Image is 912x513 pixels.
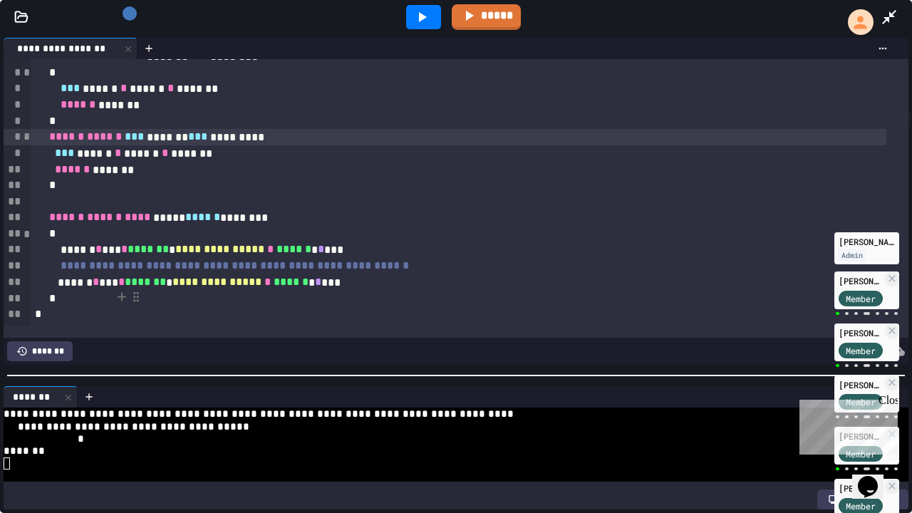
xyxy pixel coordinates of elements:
div: [PERSON_NAME] [839,274,882,287]
div: My Account [833,6,877,38]
iframe: chat widget [794,394,898,455]
div: [PERSON_NAME] [839,482,882,494]
div: [PERSON_NAME] [839,235,895,248]
iframe: chat widget [852,456,898,499]
span: Member [846,499,876,512]
div: Admin [839,249,866,261]
div: [PERSON_NAME] [839,326,882,339]
div: [PERSON_NAME] [839,378,882,391]
span: Member [846,292,876,305]
div: Chat with us now!Close [6,6,98,90]
span: Member [846,344,876,357]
